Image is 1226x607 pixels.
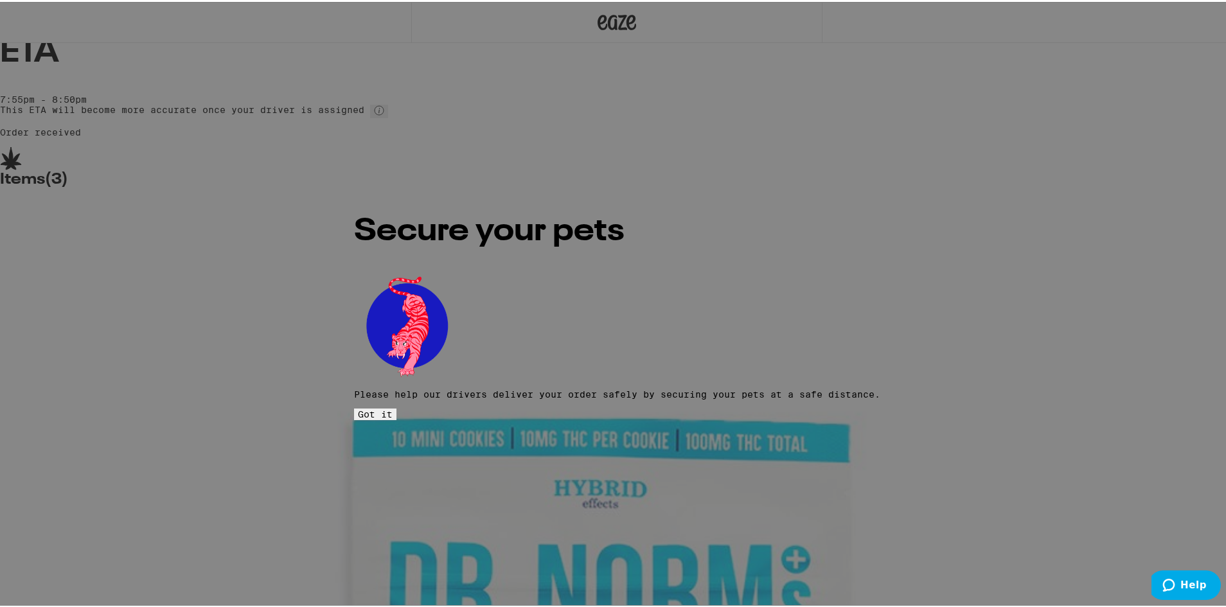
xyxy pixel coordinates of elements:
span: Got it [358,407,393,418]
iframe: Opens a widget where you can find more information [1151,568,1221,601]
img: pets [354,271,459,376]
h2: Secure your pets [354,215,880,245]
button: Got it [354,407,396,418]
p: Please help our drivers deliver your order safely by securing your pets at a safe distance. [354,387,880,398]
